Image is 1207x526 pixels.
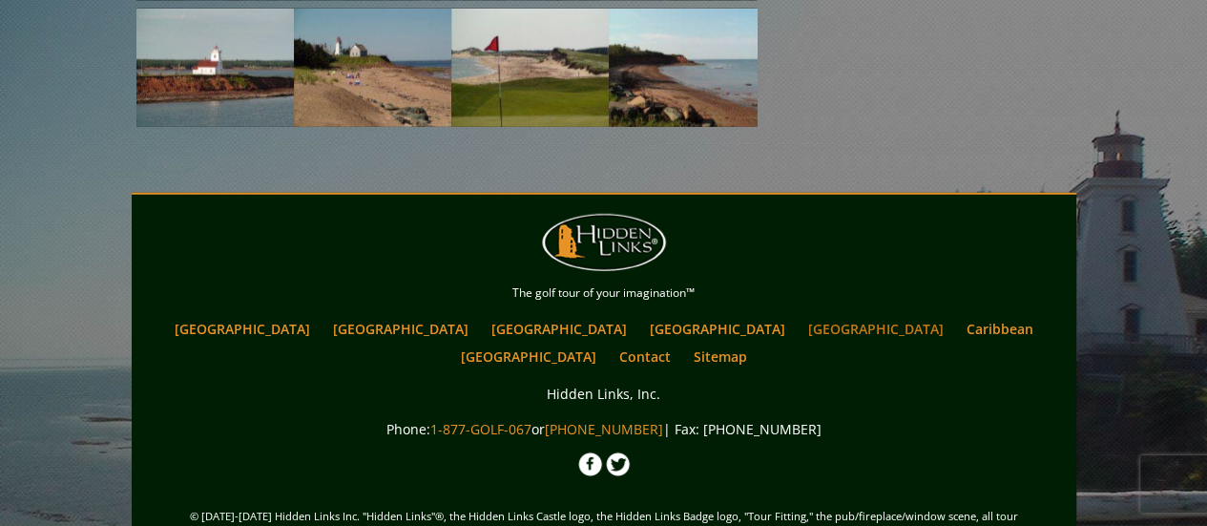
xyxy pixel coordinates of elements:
p: The golf tour of your imagination™ [136,283,1072,304]
a: Contact [610,343,680,370]
a: [GEOGRAPHIC_DATA] [165,315,320,343]
a: [GEOGRAPHIC_DATA] [451,343,606,370]
a: 1-877-GOLF-067 [430,420,531,438]
a: [GEOGRAPHIC_DATA] [640,315,795,343]
a: [GEOGRAPHIC_DATA] [323,315,478,343]
p: Hidden Links, Inc. [136,382,1072,406]
a: [PHONE_NUMBER] [545,420,663,438]
a: [GEOGRAPHIC_DATA] [482,315,636,343]
a: Caribbean [957,315,1043,343]
p: Phone: or | Fax: [PHONE_NUMBER] [136,417,1072,441]
a: Sitemap [684,343,757,370]
img: Facebook [578,452,602,476]
a: [GEOGRAPHIC_DATA] [799,315,953,343]
img: Twitter [606,452,630,476]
